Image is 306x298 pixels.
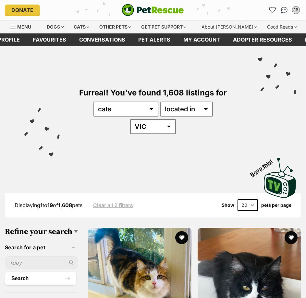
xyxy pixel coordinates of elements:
[284,231,297,244] button: favourite
[291,5,301,15] button: My account
[264,152,296,199] a: Boop this!
[137,20,191,33] div: Get pet support
[95,20,136,33] div: Other pets
[132,33,177,46] a: Pet alerts
[177,33,226,46] a: My account
[15,202,82,208] span: Displaying to of pets
[281,7,288,13] img: chat-41dd97257d64d25036548639549fe6c8038ab92f7586957e7f3b1b290dea8141.svg
[122,4,184,16] img: logo-cat-932fe2b9b8326f06289b0f2fb663e598f794de774fb13d1741a6617ecf9a85b4.svg
[47,202,53,208] strong: 19
[93,202,133,208] a: Clear all 2 filters
[226,33,299,46] a: Adopter resources
[5,227,78,236] h3: Refine your search
[26,33,73,46] a: Favourites
[42,20,68,33] div: Dogs
[293,7,299,13] div: JB
[40,202,43,208] strong: 1
[222,203,234,208] span: Show
[263,20,301,33] div: Good Reads
[5,256,78,269] input: Toby
[197,20,261,33] div: About [PERSON_NAME]
[10,20,36,32] a: Menu
[261,203,291,208] label: pets per page
[267,5,301,15] ul: Account quick links
[122,4,184,16] a: PetRescue
[175,231,188,244] button: favourite
[5,272,76,285] button: Search
[79,88,227,97] span: Furreal! You've found 1,608 listings for
[73,33,132,46] a: conversations
[5,5,40,16] a: Donate
[264,158,296,198] img: PetRescue TV logo
[279,5,289,15] a: Conversations
[69,20,94,33] div: Cats
[249,154,279,178] span: Boop this!
[58,202,72,208] strong: 1,608
[5,244,78,250] header: Search for a pet
[267,5,278,15] a: Favourites
[17,24,31,30] span: Menu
